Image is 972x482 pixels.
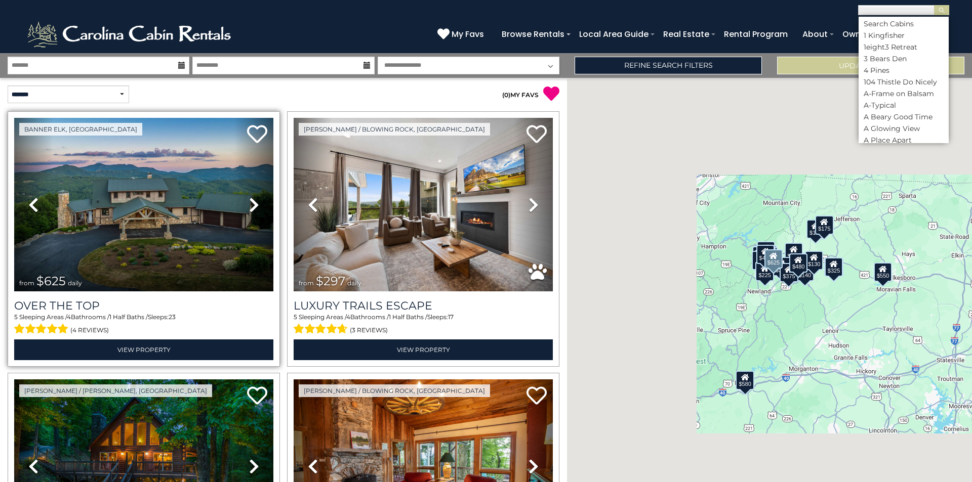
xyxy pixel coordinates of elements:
[859,31,949,40] li: 1 Kingfisher
[36,274,66,288] span: $625
[109,313,148,321] span: 1 Half Baths /
[526,385,547,407] a: Add to favorites
[437,28,487,41] a: My Favs
[859,124,949,133] li: A Glowing View
[346,313,350,321] span: 4
[299,123,490,136] a: [PERSON_NAME] / Blowing Rock, [GEOGRAPHIC_DATA]
[777,57,964,74] button: Update Results
[14,313,18,321] span: 5
[19,279,34,287] span: from
[169,313,176,321] span: 23
[825,257,843,277] div: $325
[575,57,762,74] a: Refine Search Filters
[70,324,109,337] span: (4 reviews)
[14,313,273,337] div: Sleeping Areas / Bathrooms / Sleeps:
[247,124,267,146] a: Add to favorites
[797,25,833,43] a: About
[294,313,553,337] div: Sleeping Areas / Bathrooms / Sleeps:
[67,313,71,321] span: 4
[752,250,770,270] div: $230
[796,261,814,281] div: $140
[448,313,454,321] span: 17
[736,370,754,389] div: $580
[859,89,949,98] li: A-Frame on Balsam
[294,299,553,313] a: Luxury Trails Escape
[756,244,775,264] div: $425
[502,91,510,99] span: ( )
[780,262,798,282] div: $375
[350,324,388,337] span: (3 reviews)
[247,385,267,407] a: Add to favorites
[25,19,235,50] img: White-1-2.png
[347,279,361,287] span: daily
[14,118,273,291] img: thumbnail_167153549.jpeg
[294,339,553,360] a: View Property
[574,25,654,43] a: Local Area Guide
[497,25,570,43] a: Browse Rentals
[502,91,539,99] a: (0)MY FAVS
[299,384,490,397] a: [PERSON_NAME] / Blowing Rock, [GEOGRAPHIC_DATA]
[299,279,314,287] span: from
[294,118,553,291] img: thumbnail_168695581.jpeg
[755,262,774,281] div: $225
[14,299,273,313] a: Over The Top
[68,279,82,287] span: daily
[789,253,807,272] div: $480
[806,220,825,239] div: $175
[658,25,714,43] a: Real Estate
[19,123,142,136] a: Banner Elk, [GEOGRAPHIC_DATA]
[859,101,949,110] li: A-Typical
[859,66,949,75] li: 4 Pines
[874,262,892,281] div: $550
[764,249,783,269] div: $625
[859,54,949,63] li: 3 Bears Den
[805,251,823,270] div: $130
[837,25,898,43] a: Owner Login
[14,339,273,360] a: View Property
[859,77,949,86] li: 104 Thistle Do Nicely
[815,215,833,234] div: $175
[526,124,547,146] a: Add to favorites
[504,91,508,99] span: 0
[719,25,793,43] a: Rental Program
[389,313,427,321] span: 1 Half Baths /
[785,243,803,262] div: $349
[19,384,212,397] a: [PERSON_NAME] / [PERSON_NAME], [GEOGRAPHIC_DATA]
[294,313,297,321] span: 5
[859,136,949,145] li: A Place Apart
[859,19,949,28] li: Search Cabins
[452,28,484,40] span: My Favs
[859,42,949,52] li: 1eight3 Retreat
[316,274,345,288] span: $297
[757,241,775,260] div: $125
[859,112,949,121] li: A Beary Good Time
